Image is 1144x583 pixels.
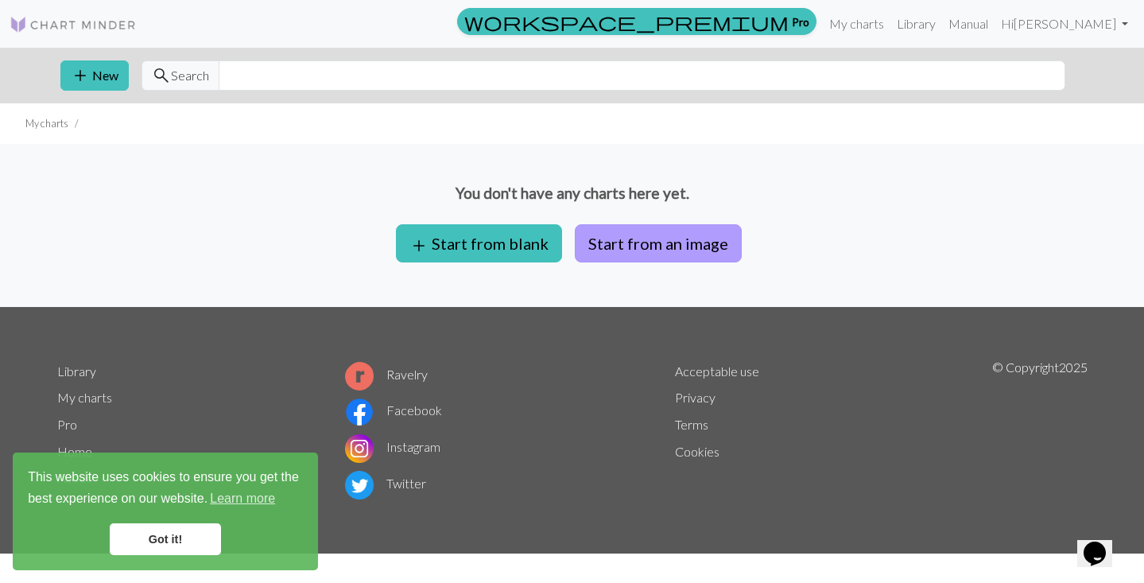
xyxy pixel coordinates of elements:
img: Twitter logo [345,471,374,499]
div: cookieconsent [13,453,318,570]
img: Facebook logo [345,398,374,426]
span: add [71,64,90,87]
a: Twitter [345,476,426,491]
span: search [152,64,171,87]
a: My charts [823,8,890,40]
span: workspace_premium [464,10,789,33]
a: Manual [942,8,995,40]
button: Start from blank [396,224,562,262]
a: Cookies [675,444,719,459]
a: Pro [457,8,816,35]
button: Start from an image [575,224,742,262]
li: My charts [25,116,68,131]
a: dismiss cookie message [110,523,221,555]
a: Library [57,363,96,379]
a: Terms [675,417,708,432]
img: Ravelry logo [345,362,374,391]
span: Search [171,66,209,85]
a: Acceptable use [675,363,759,379]
a: Facebook [345,402,442,418]
button: New [60,60,129,91]
a: Start from an image [568,234,748,249]
a: Ravelry [345,367,428,382]
span: This website uses cookies to ensure you get the best experience on our website. [28,468,303,511]
a: learn more about cookies [207,487,277,511]
p: © Copyright 2025 [992,358,1088,503]
img: Logo [10,15,137,34]
a: My charts [57,390,112,405]
iframe: chat widget [1077,519,1128,567]
img: Instagram logo [345,434,374,463]
a: Pro [57,417,77,432]
a: Library [890,8,942,40]
a: Instagram [345,439,440,454]
a: Hi[PERSON_NAME] [995,8,1134,40]
span: add [409,235,429,257]
a: Privacy [675,390,715,405]
a: Home [57,444,92,459]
